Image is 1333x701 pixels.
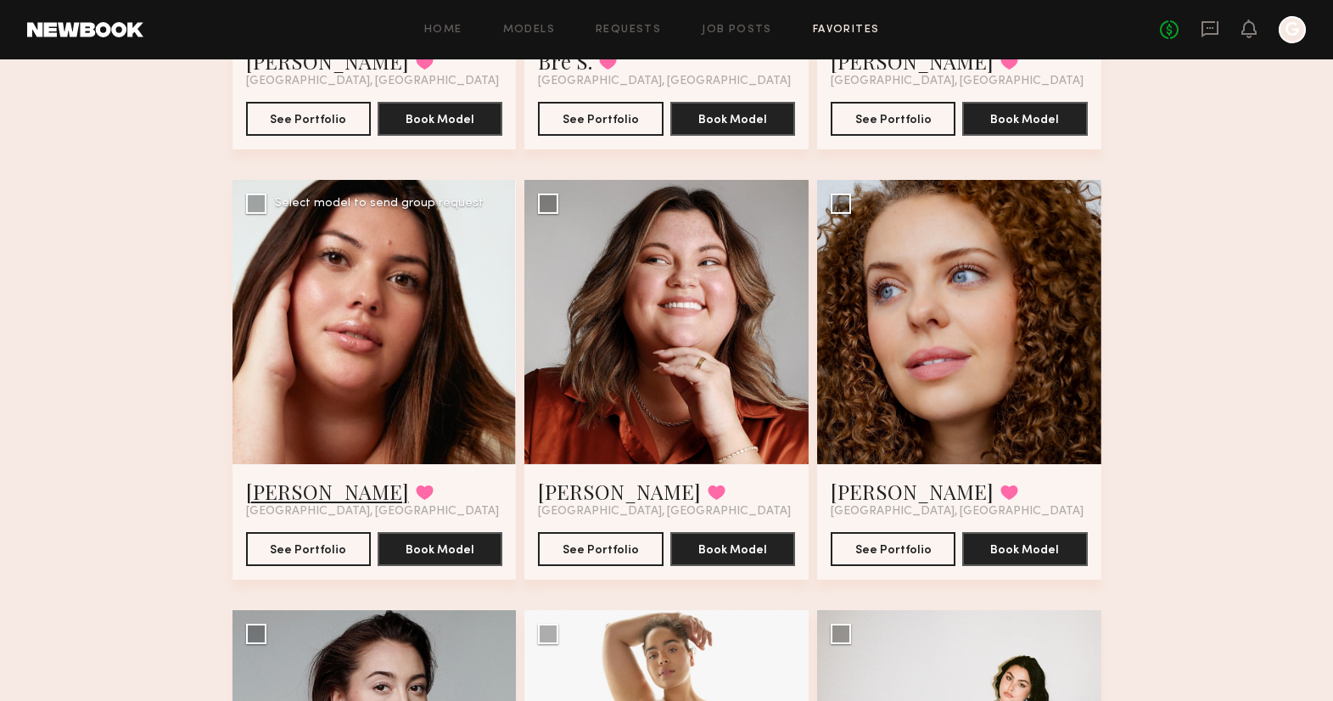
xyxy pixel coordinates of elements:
a: Job Posts [702,25,772,36]
a: Models [503,25,555,36]
a: Book Model [378,541,502,556]
span: [GEOGRAPHIC_DATA], [GEOGRAPHIC_DATA] [831,505,1084,519]
button: Book Model [670,532,795,566]
a: Book Model [378,111,502,126]
button: Book Model [378,102,502,136]
button: Book Model [962,102,1087,136]
span: [GEOGRAPHIC_DATA], [GEOGRAPHIC_DATA] [538,505,791,519]
button: See Portfolio [538,102,663,136]
button: See Portfolio [831,532,955,566]
div: Select model to send group request [275,198,484,210]
button: See Portfolio [246,102,371,136]
a: Book Model [670,111,795,126]
a: [PERSON_NAME] [538,478,701,505]
a: Book Model [962,111,1087,126]
span: [GEOGRAPHIC_DATA], [GEOGRAPHIC_DATA] [246,505,499,519]
span: [GEOGRAPHIC_DATA], [GEOGRAPHIC_DATA] [831,75,1084,88]
a: Favorites [813,25,880,36]
a: Home [424,25,462,36]
a: [PERSON_NAME] [831,48,994,75]
button: Book Model [378,532,502,566]
a: Book Model [962,541,1087,556]
a: G [1279,16,1306,43]
a: [PERSON_NAME] [831,478,994,505]
button: See Portfolio [246,532,371,566]
button: Book Model [670,102,795,136]
button: See Portfolio [538,532,663,566]
a: Bre S. [538,48,592,75]
a: Requests [596,25,661,36]
a: [PERSON_NAME] [246,478,409,505]
span: [GEOGRAPHIC_DATA], [GEOGRAPHIC_DATA] [538,75,791,88]
button: See Portfolio [831,102,955,136]
button: Book Model [962,532,1087,566]
a: [PERSON_NAME] [246,48,409,75]
span: [GEOGRAPHIC_DATA], [GEOGRAPHIC_DATA] [246,75,499,88]
a: Book Model [670,541,795,556]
